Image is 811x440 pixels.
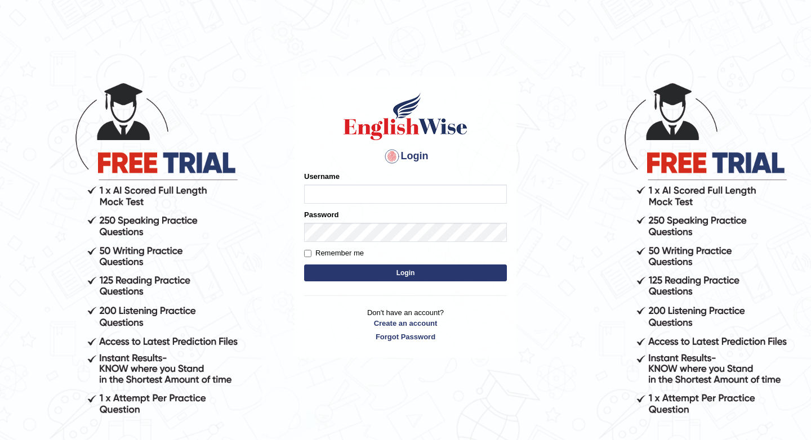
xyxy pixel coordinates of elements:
label: Username [304,171,340,182]
h4: Login [304,147,507,165]
a: Forgot Password [304,331,507,342]
a: Create an account [304,318,507,329]
p: Don't have an account? [304,307,507,342]
img: Logo of English Wise sign in for intelligent practice with AI [341,91,470,142]
label: Password [304,209,338,220]
label: Remember me [304,248,364,259]
input: Remember me [304,250,311,257]
button: Login [304,264,507,281]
